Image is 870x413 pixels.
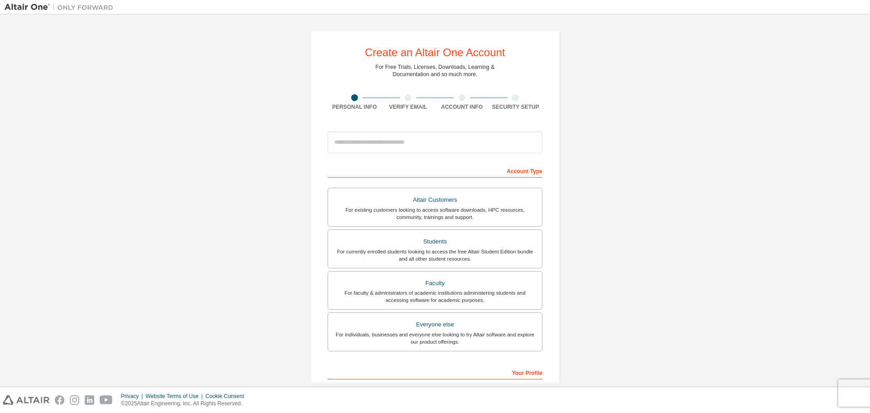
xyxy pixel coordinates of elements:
div: Account Type [328,163,542,178]
div: Account Info [435,103,489,111]
div: Everyone else [333,318,536,331]
div: Students [333,235,536,248]
div: Cookie Consent [205,393,249,400]
div: Privacy [121,393,145,400]
img: Altair One [5,3,118,12]
img: linkedin.svg [85,395,94,405]
div: Faculty [333,277,536,290]
div: Altair Customers [333,194,536,206]
div: For individuals, businesses and everyone else looking to try Altair software and explore our prod... [333,331,536,345]
div: For currently enrolled students looking to access the free Altair Student Edition bundle and all ... [333,248,536,262]
img: facebook.svg [55,395,64,405]
img: altair_logo.svg [3,395,49,405]
div: For faculty & administrators of academic institutions administering students and accessing softwa... [333,289,536,304]
div: Security Setup [489,103,543,111]
div: Create an Altair One Account [365,47,505,58]
p: © 2025 Altair Engineering, Inc. All Rights Reserved. [121,400,250,408]
div: Verify Email [382,103,435,111]
div: Your Profile [328,365,542,379]
div: Personal Info [328,103,382,111]
div: For existing customers looking to access software downloads, HPC resources, community, trainings ... [333,206,536,221]
div: Website Terms of Use [145,393,205,400]
img: instagram.svg [70,395,79,405]
div: For Free Trials, Licenses, Downloads, Learning & Documentation and so much more. [376,63,495,78]
img: youtube.svg [100,395,113,405]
